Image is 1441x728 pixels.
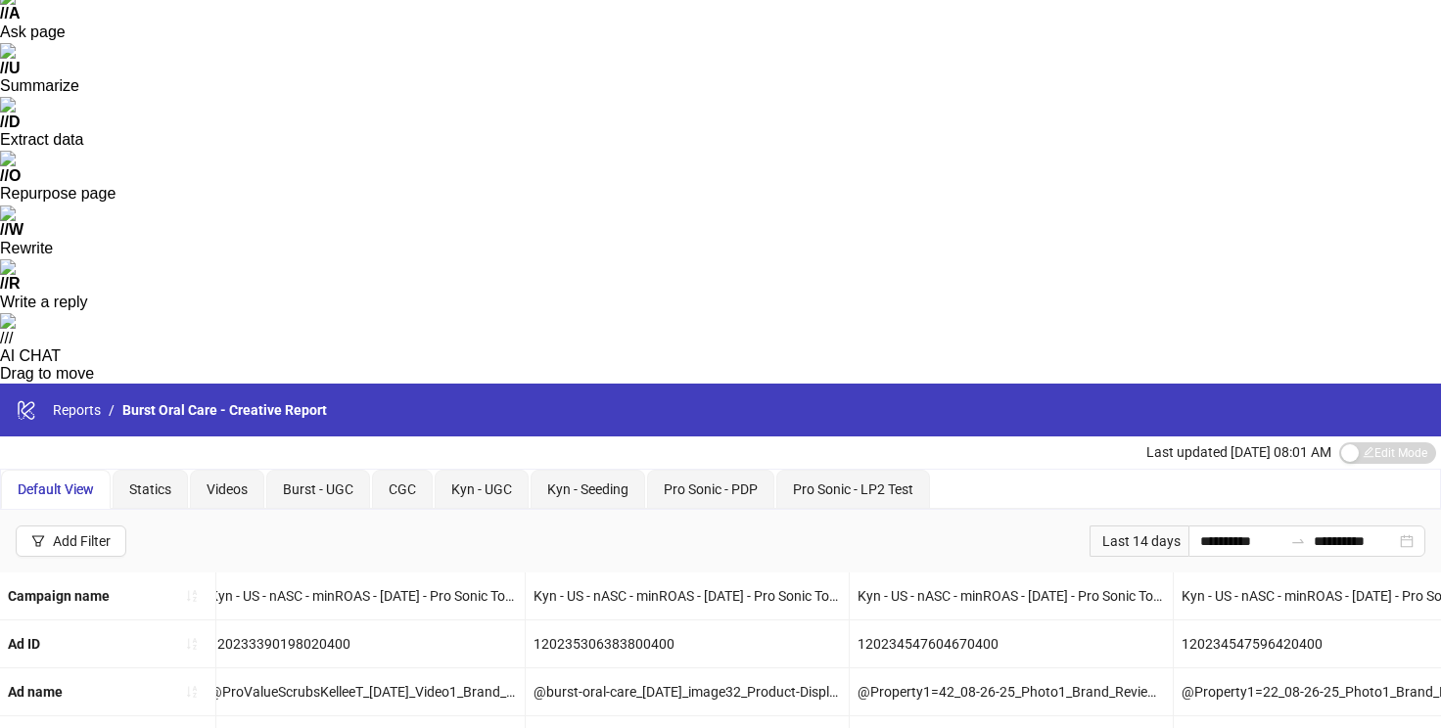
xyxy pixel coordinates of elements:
[31,534,45,548] span: filter
[526,572,849,619] div: Kyn - US - nASC - minROAS - [DATE] - Pro Sonic Toothbrush - LP2
[389,481,416,497] span: CGC
[850,668,1173,715] div: @Property1=42_08-26-25_Photo1_Brand_Review_ProSonicToothbrush_BurstOralCare_
[129,481,171,497] span: Statics
[202,620,525,667] div: 120233390198020400
[8,588,110,604] b: Campaign name
[547,481,628,497] span: Kyn - Seeding
[8,636,40,652] b: Ad ID
[1290,533,1306,549] span: swap-right
[664,481,758,497] span: Pro Sonic - PDP
[451,481,512,497] span: Kyn - UGC
[1090,525,1188,557] div: Last 14 days
[18,481,94,497] span: Default View
[185,589,199,603] span: sort-ascending
[109,399,115,421] li: /
[793,481,913,497] span: Pro Sonic - LP2 Test
[1146,444,1331,460] span: Last updated [DATE] 08:01 AM
[202,668,525,715] div: @ProValueScrubsKelleeT_[DATE]_Video1_Brand_Review_ProSonicToothbrush_BurstOralCare__iter0
[207,481,248,497] span: Videos
[202,572,525,619] div: Kyn - US - nASC - minROAS - [DATE] - Pro Sonic Toothbrush
[1290,533,1306,549] span: to
[526,620,849,667] div: 120235306383800400
[185,685,199,699] span: sort-ascending
[49,399,105,421] a: Reports
[16,525,126,557] button: Add Filter
[526,668,849,715] div: @burst-oral-care_[DATE]_image32_Product-Display_Shine-Bright-electric-toothbrush_Burst-Oral-Care_...
[8,684,63,700] b: Ad name
[53,533,111,549] div: Add Filter
[122,402,327,418] span: Burst Oral Care - Creative Report
[185,637,199,651] span: sort-ascending
[283,481,353,497] span: Burst - UGC
[850,572,1173,619] div: Kyn - US - nASC - minROAS - [DATE] - Pro Sonic Toothbrush - PDP
[850,620,1173,667] div: 120234547604670400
